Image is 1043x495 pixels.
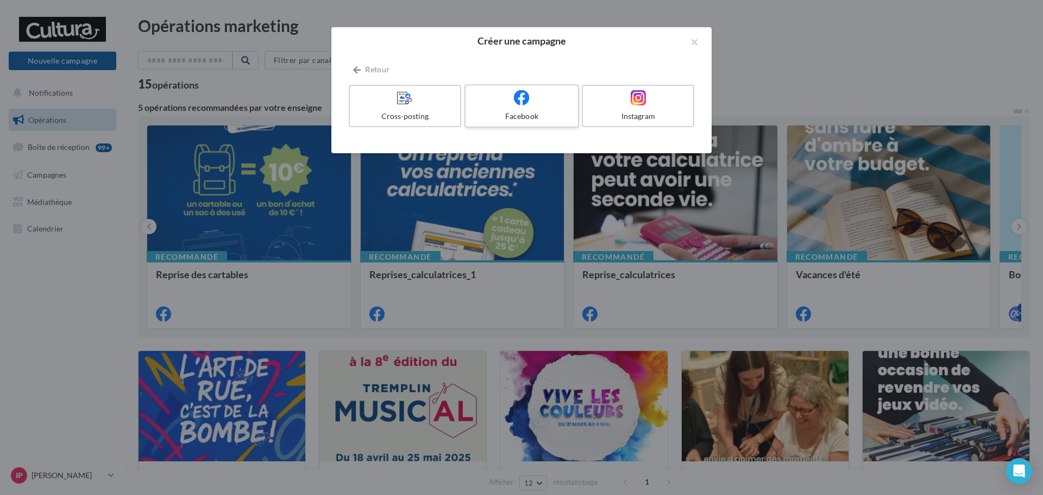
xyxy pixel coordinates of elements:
[587,111,689,122] div: Instagram
[354,111,456,122] div: Cross-posting
[470,111,573,122] div: Facebook
[1006,458,1032,484] div: Open Intercom Messenger
[349,36,694,46] h2: Créer une campagne
[349,63,394,76] button: Retour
